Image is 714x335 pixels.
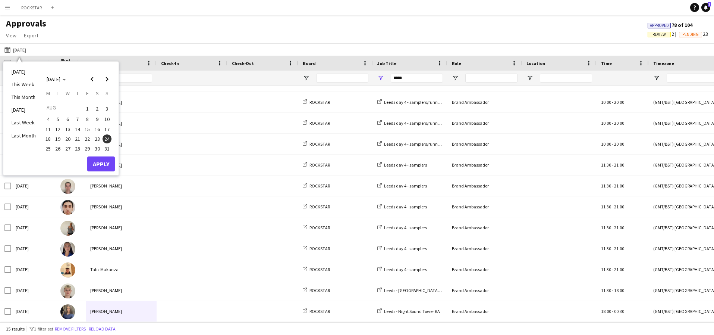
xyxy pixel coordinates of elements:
span: 11:30 [601,267,611,272]
span: 21:00 [614,162,624,168]
span: - [612,267,613,272]
span: 6 [63,115,72,124]
span: 3 [103,103,111,114]
span: 9 [93,115,102,124]
a: Export [21,31,41,40]
button: Open Filter Menu [377,75,384,81]
a: ROCKSTAR [303,99,330,105]
span: 21:00 [614,225,624,230]
span: Photo [60,58,72,69]
div: Brand Ambassador [447,176,522,196]
div: Brand Ambassador [447,301,522,322]
span: 16 [93,125,102,134]
div: [DATE] [11,301,56,322]
span: 21 [73,134,82,143]
span: 11 [44,125,53,134]
button: ROCKSTAR [15,0,48,15]
span: F [86,90,89,97]
a: Leeds - [GEOGRAPHIC_DATA] BA [377,288,445,293]
button: 05-08-2025 [53,114,63,124]
span: Job Title [377,61,396,66]
img: Tabz Makanza [60,263,75,277]
a: Leeds day 4 - samplers [377,162,427,168]
span: 23 [679,31,708,37]
div: Brand Ambassador [447,217,522,238]
a: ROCKSTAR [303,120,330,126]
button: 27-08-2025 [63,144,73,153]
button: 08-08-2025 [82,114,92,124]
span: Leeds day 4 - samplers [384,183,427,189]
span: 1 filter set [34,326,53,332]
span: ROCKSTAR [309,120,330,126]
span: 7 [73,115,82,124]
div: Brand Ambassador [447,134,522,154]
span: 25 [44,144,53,153]
span: 20:00 [614,99,624,105]
button: 11-08-2025 [43,124,53,134]
span: ROCKSTAR [309,162,330,168]
span: - [612,225,613,230]
span: 20:00 [614,120,624,126]
div: [PERSON_NAME] [86,280,157,301]
span: Leeds day 4 - samplers [384,162,427,168]
button: 22-08-2025 [82,134,92,144]
span: Timezone [653,61,674,66]
div: Tabz Makanza [86,259,157,280]
span: 26 [54,144,63,153]
button: 31-08-2025 [102,144,112,153]
input: Board Filter Input [316,74,368,83]
li: This Month [7,91,40,103]
span: - [612,99,613,105]
span: 78 of 104 [648,22,692,28]
span: 24 [103,134,111,143]
a: Leeds day 4 - samplers [377,267,427,272]
input: Name Filter Input [104,74,152,83]
span: Review [652,32,666,37]
span: 10:00 [601,141,611,147]
div: [DATE] [11,196,56,217]
span: View [6,32,16,39]
span: 13 [63,125,72,134]
span: 19 [54,134,63,143]
button: Open Filter Menu [653,75,660,81]
button: Choose month and year [44,72,69,86]
div: [PERSON_NAME] [86,301,157,322]
span: Pending [682,32,699,37]
div: [PERSON_NAME] [86,113,157,133]
div: Brand Ambassador [447,259,522,280]
span: [DATE] [47,76,60,83]
a: ROCKSTAR [303,246,330,251]
span: 12 [54,125,63,134]
span: ROCKSTAR [309,267,330,272]
span: 20 [63,134,72,143]
span: - [612,162,613,168]
div: [DATE] [11,176,56,196]
span: Board [303,61,316,66]
div: Brand Ambassador [447,155,522,175]
button: Open Filter Menu [303,75,309,81]
button: 14-08-2025 [73,124,82,134]
button: Previous month [85,72,100,87]
span: ROCKSTAR [309,204,330,210]
button: 03-08-2025 [102,103,112,114]
span: 1 [83,103,92,114]
button: 15-08-2025 [82,124,92,134]
li: This Week [7,78,40,91]
button: 18-08-2025 [43,134,53,144]
span: 21:00 [614,246,624,251]
span: ROCKSTAR [309,308,330,314]
div: [DATE] [11,280,56,301]
a: Leeds day 4 - samplers [377,246,427,251]
span: 21:00 [614,267,624,272]
input: Location Filter Input [540,74,592,83]
span: Leeds day 4 - samplers/runners [384,99,443,105]
span: - [612,246,613,251]
div: [PERSON_NAME] [86,155,157,175]
span: 27 [63,144,72,153]
span: S [106,90,108,97]
span: 00:30 [614,308,624,314]
span: 10:00 [601,99,611,105]
a: Leeds day 4 - samplers/runners [377,99,443,105]
button: 26-08-2025 [53,144,63,153]
span: Leeds - Night Sound Tower BA [384,308,440,314]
